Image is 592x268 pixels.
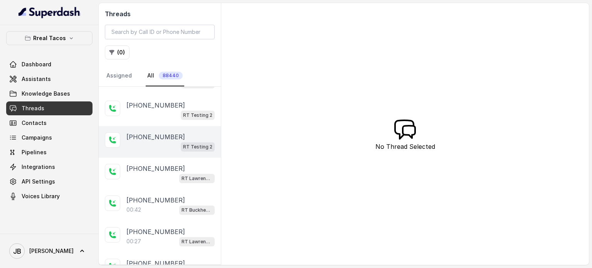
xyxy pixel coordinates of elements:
span: Campaigns [22,134,52,142]
span: Integrations [22,163,55,171]
p: [PHONE_NUMBER] [126,227,185,236]
span: Dashboard [22,61,51,68]
span: Contacts [22,119,47,127]
p: No Thread Selected [375,142,435,151]
span: API Settings [22,178,55,185]
span: Threads [22,105,44,112]
a: [PERSON_NAME] [6,240,92,262]
a: Pipelines [6,145,92,159]
p: 00:42 [126,206,141,214]
span: 88440 [159,72,183,79]
span: Knowledge Bases [22,90,70,98]
p: Rreal Tacos [33,34,66,43]
span: Voices Library [22,192,60,200]
span: Assistants [22,75,51,83]
img: light.svg [18,6,81,19]
a: Integrations [6,160,92,174]
a: Campaigns [6,131,92,145]
a: Assistants [6,72,92,86]
p: [PHONE_NUMBER] [126,259,185,268]
text: JB [13,247,21,255]
p: RT Testing 2 [183,143,212,151]
p: [PHONE_NUMBER] [126,196,185,205]
a: API Settings [6,175,92,189]
p: 00:27 [126,238,141,245]
a: Threads [6,101,92,115]
nav: Tabs [105,66,215,86]
input: Search by Call ID or Phone Number [105,25,215,39]
span: Pipelines [22,148,47,156]
p: [PHONE_NUMBER] [126,101,185,110]
p: [PHONE_NUMBER] [126,164,185,173]
h2: Threads [105,9,215,19]
a: All88440 [146,66,184,86]
p: RT Lawrenceville [182,175,212,182]
p: [PHONE_NUMBER] [126,132,185,142]
p: RT Buckhead / EN [182,206,212,214]
a: Voices Library [6,189,92,203]
a: Contacts [6,116,92,130]
button: (0) [105,46,129,59]
p: RT Testing 2 [183,111,212,119]
span: [PERSON_NAME] [29,247,74,255]
a: Dashboard [6,57,92,71]
p: RT Lawrenceville [182,238,212,246]
a: Knowledge Bases [6,87,92,101]
button: Rreal Tacos [6,31,92,45]
a: Assigned [105,66,133,86]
